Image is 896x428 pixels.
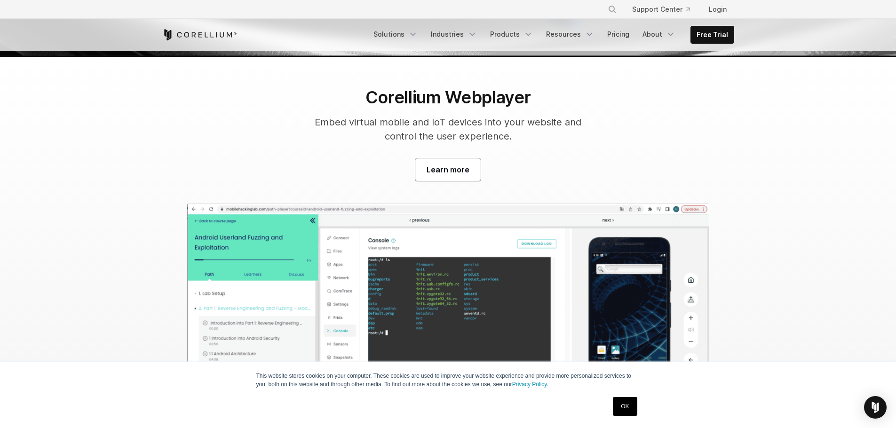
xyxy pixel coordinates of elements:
a: Privacy Policy. [512,381,548,388]
h2: Corellium Webplayer [310,87,587,108]
button: Search [604,1,621,18]
span: Learn more [427,164,469,175]
div: Navigation Menu [596,1,734,18]
a: Corellium Home [162,29,237,40]
p: This website stores cookies on your computer. These cookies are used to improve your website expe... [256,372,640,389]
div: Navigation Menu [368,26,734,44]
a: Visit our blog [415,158,481,181]
a: Pricing [602,26,635,43]
a: Solutions [368,26,423,43]
a: Support Center [625,1,698,18]
a: Resources [540,26,600,43]
a: Products [484,26,539,43]
div: Open Intercom Messenger [864,396,887,419]
a: Free Trial [691,26,734,43]
a: Industries [425,26,483,43]
a: OK [613,397,637,416]
a: Login [701,1,734,18]
p: Embed virtual mobile and IoT devices into your website and control the user experience. [310,115,587,143]
a: About [637,26,681,43]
